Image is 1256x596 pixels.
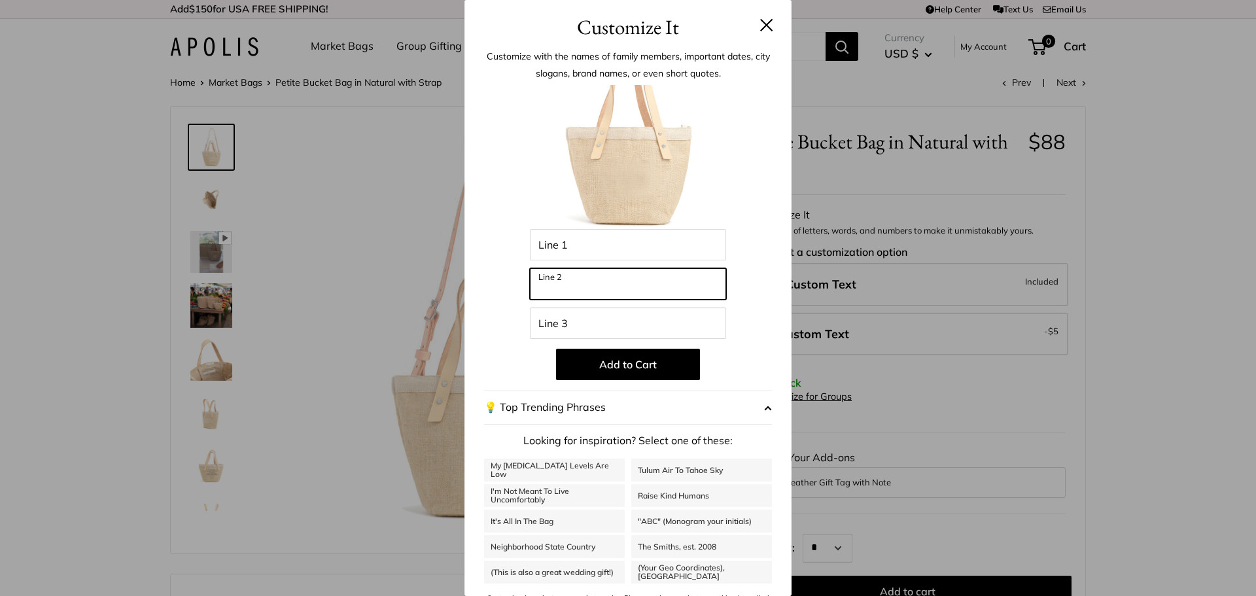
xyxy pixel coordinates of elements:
[484,535,625,558] a: Neighborhood State Country
[484,12,772,43] h3: Customize It
[556,349,700,380] button: Add to Cart
[631,459,772,482] a: Tulum Air To Tahoe Sky
[484,48,772,82] p: Customize with the names of family members, important dates, city slogans, brand names, or even s...
[484,561,625,584] a: (This is also a great wedding gift!)
[631,535,772,558] a: The Smiths, est. 2008
[631,484,772,507] a: Raise Kind Humans
[484,510,625,533] a: It's All In The Bag
[484,431,772,451] p: Looking for inspiration? Select one of these:
[484,459,625,482] a: My [MEDICAL_DATA] Levels Are Low
[556,85,700,229] img: petite-bucket-cust.jpg
[484,484,625,507] a: I'm Not Meant To Live Uncomfortably
[484,391,772,425] button: 💡 Top Trending Phrases
[631,561,772,584] a: (Your Geo Coordinates), [GEOGRAPHIC_DATA]
[631,510,772,533] a: "ABC" (Monogram your initials)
